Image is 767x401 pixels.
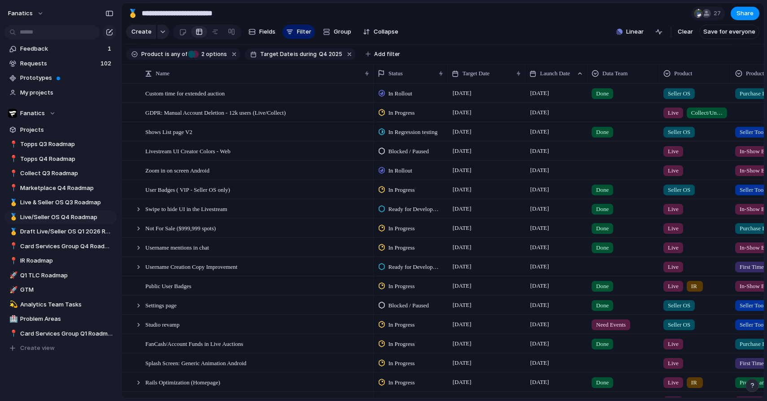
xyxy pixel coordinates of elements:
[283,25,315,39] button: Filter
[388,243,415,252] span: In Progress
[9,168,16,179] div: 📍
[20,184,113,193] span: Marketplace Q4 Roadmap
[163,49,189,59] button: isany of
[691,282,697,291] span: IR
[20,213,113,222] span: Live/Seller OS Q4 Roadmap
[20,59,98,68] span: Requests
[4,269,117,282] a: 🚀Q1 TLC Roadmap
[20,155,113,164] span: Topps Q4 Roadmap
[4,327,117,341] a: 📍Card Services Group Q1 Roadmap
[20,140,113,149] span: Topps Q3 Roadmap
[668,108,679,117] span: Live
[450,223,474,233] span: [DATE]
[318,25,356,39] button: Group
[4,211,117,224] a: 🥇Live/Seller OS Q4 Roadmap
[450,203,474,214] span: [DATE]
[145,300,177,310] span: Settings page
[4,181,117,195] div: 📍Marketplace Q4 Roadmap
[9,154,16,164] div: 📍
[145,261,237,272] span: Username Creation Copy Improvement
[4,312,117,326] div: 🏥Problem Areas
[4,254,117,267] div: 📍IR Roadmap
[145,338,243,349] span: FanCash/Account Funds in Live Auctions
[668,263,679,272] span: Live
[199,50,227,58] span: options
[668,128,690,137] span: Seller OS
[731,7,759,20] button: Share
[4,107,117,120] button: Fanatics
[9,256,16,266] div: 📍
[170,50,187,58] span: any of
[528,223,551,233] span: [DATE]
[8,140,17,149] button: 📍
[8,315,17,323] button: 🏥
[8,329,17,338] button: 📍
[245,25,279,39] button: Fields
[108,44,113,53] span: 1
[8,9,33,18] span: fanatics
[528,261,551,272] span: [DATE]
[145,146,231,156] span: Livestream UI Creator Colors - Web
[668,301,690,310] span: Seller OS
[259,27,275,36] span: Fields
[293,49,318,59] button: isduring
[540,69,570,78] span: Launch Date
[8,271,17,280] button: 🚀
[596,128,609,137] span: Done
[188,49,229,59] button: 2 options
[20,315,113,323] span: Problem Areas
[4,225,117,238] a: 🥇Draft Live/Seller OS Q1 2026 Roadmap
[145,223,216,233] span: Not For Sale ($999,999 spots)
[128,7,138,19] div: 🥇
[100,59,113,68] span: 102
[20,227,113,236] span: Draft Live/Seller OS Q1 2026 Roadmap
[596,320,626,329] span: Need Events
[450,261,474,272] span: [DATE]
[360,48,405,60] button: Add filter
[9,139,16,150] div: 📍
[145,280,192,291] span: Public User Badges
[450,377,474,388] span: [DATE]
[4,196,117,209] div: 🥇Live & Seller OS Q3 Roadmap
[199,51,206,57] span: 2
[388,340,415,349] span: In Progress
[388,166,412,175] span: In Rollout
[596,243,609,252] span: Done
[388,128,438,137] span: In Regression testing
[528,203,551,214] span: [DATE]
[596,301,609,310] span: Done
[602,69,628,78] span: Data Team
[668,340,679,349] span: Live
[528,280,551,291] span: [DATE]
[20,271,113,280] span: Q1 TLC Roadmap
[334,27,351,36] span: Group
[20,256,113,265] span: IR Roadmap
[450,300,474,310] span: [DATE]
[450,146,474,156] span: [DATE]
[462,69,490,78] span: Target Date
[9,227,16,237] div: 🥇
[388,89,412,98] span: In Rollout
[388,378,415,387] span: In Progress
[145,184,230,194] span: User Badges ( VIP - Seller OS only)
[145,377,220,387] span: Rails Optimization (Homepage)
[450,184,474,195] span: [DATE]
[20,329,113,338] span: Card Services Group Q1 Roadmap
[703,27,755,36] span: Save for everyone
[668,147,679,156] span: Live
[9,212,16,222] div: 🥇
[8,227,17,236] button: 🥇
[528,338,551,349] span: [DATE]
[388,69,403,78] span: Status
[8,184,17,193] button: 📍
[141,50,163,58] span: Product
[450,165,474,176] span: [DATE]
[388,108,415,117] span: In Progress
[20,300,113,309] span: Analytics Team Tasks
[596,378,609,387] span: Done
[8,242,17,251] button: 📍
[674,69,692,78] span: Product
[4,138,117,151] div: 📍Topps Q3 Roadmap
